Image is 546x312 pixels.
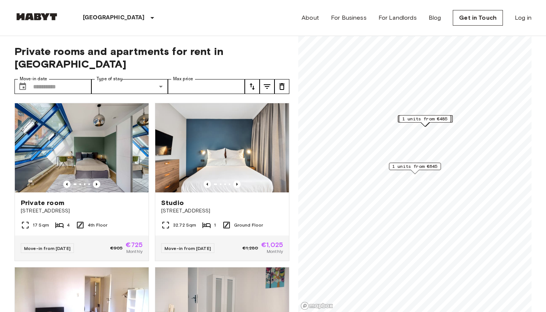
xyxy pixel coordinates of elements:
[15,79,30,94] button: Choose date
[214,222,216,228] span: 1
[20,76,47,82] label: Move-in date
[515,13,532,22] a: Log in
[300,302,333,310] a: Mapbox logo
[331,13,367,22] a: For Business
[392,163,438,170] span: 1 units from €645
[389,163,441,174] div: Map marker
[261,241,283,248] span: €1,025
[14,45,289,70] span: Private rooms and apartments for rent in [GEOGRAPHIC_DATA]
[21,198,64,207] span: Private room
[21,207,143,215] span: [STREET_ADDRESS]
[15,103,149,192] img: Marketing picture of unit DE-01-010-002-01HF
[161,207,283,215] span: [STREET_ADDRESS]
[204,181,211,188] button: Previous image
[83,13,145,22] p: [GEOGRAPHIC_DATA]
[67,222,70,228] span: 4
[378,13,417,22] a: For Landlords
[398,115,453,127] div: Map marker
[173,76,193,82] label: Max price
[453,10,503,26] a: Get in Touch
[88,222,107,228] span: 4th Floor
[402,116,448,122] span: 1 units from €485
[93,181,100,188] button: Previous image
[110,245,123,251] span: €905
[161,198,184,207] span: Studio
[260,79,274,94] button: tune
[274,79,289,94] button: tune
[14,13,59,20] img: Habyt
[126,248,143,255] span: Monthly
[429,13,441,22] a: Blog
[63,181,71,188] button: Previous image
[267,248,283,255] span: Monthly
[126,241,143,248] span: €725
[24,246,71,251] span: Move-in from [DATE]
[165,246,211,251] span: Move-in from [DATE]
[234,222,263,228] span: Ground Floor
[155,103,289,261] a: Marketing picture of unit DE-01-481-006-01Previous imagePrevious imageStudio[STREET_ADDRESS]32.72...
[233,181,241,188] button: Previous image
[302,13,319,22] a: About
[33,222,49,228] span: 17 Sqm
[173,222,196,228] span: 32.72 Sqm
[243,245,258,251] span: €1,280
[97,76,123,82] label: Type of stay
[245,79,260,94] button: tune
[399,115,451,127] div: Map marker
[155,103,289,192] img: Marketing picture of unit DE-01-481-006-01
[14,103,149,261] a: Marketing picture of unit DE-01-010-002-01HFPrevious imagePrevious imagePrivate room[STREET_ADDRE...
